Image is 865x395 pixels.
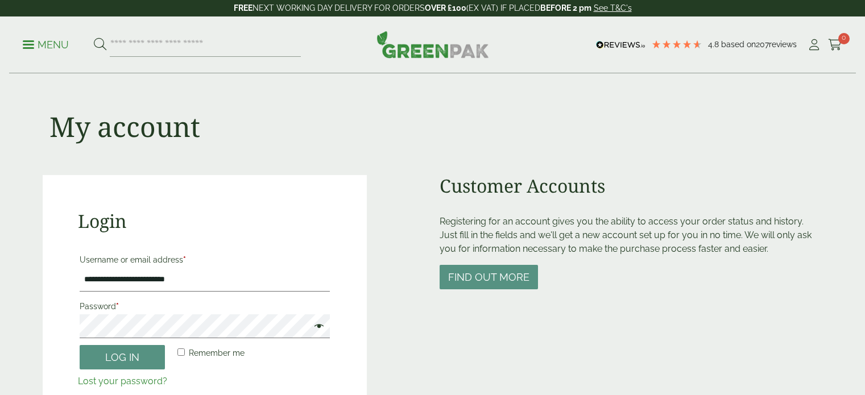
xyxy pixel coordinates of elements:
img: GreenPak Supplies [376,31,489,58]
span: 4.8 [708,40,721,49]
span: reviews [769,40,797,49]
span: Based on [721,40,756,49]
button: Log in [80,345,165,369]
i: My Account [807,39,821,51]
p: Registering for an account gives you the ability to access your order status and history. Just fi... [440,215,822,256]
strong: FREE [234,3,253,13]
a: Menu [23,38,69,49]
label: Password [80,298,330,314]
i: Cart [828,39,842,51]
button: Find out more [440,265,538,289]
strong: OVER £100 [425,3,466,13]
img: REVIEWS.io [596,41,645,49]
span: 0 [838,33,850,44]
p: Menu [23,38,69,52]
span: 207 [756,40,769,49]
a: Find out more [440,272,538,283]
h2: Customer Accounts [440,175,822,197]
strong: BEFORE 2 pm [540,3,591,13]
a: Lost your password? [78,376,167,386]
h2: Login [78,210,332,232]
input: Remember me [177,348,185,356]
span: Remember me [189,348,245,357]
a: See T&C's [594,3,632,13]
label: Username or email address [80,252,330,268]
a: 0 [828,36,842,53]
div: 4.79 Stars [651,39,702,49]
h1: My account [49,110,200,143]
